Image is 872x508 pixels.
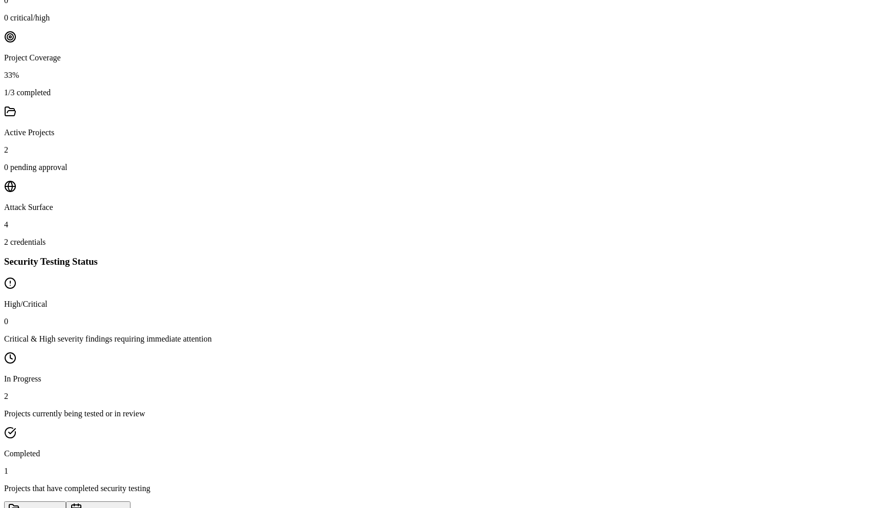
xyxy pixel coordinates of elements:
p: Critical & High severity findings requiring immediate attention [4,334,868,344]
p: 0 critical/high [4,13,868,23]
p: 4 [4,220,868,229]
p: 1/3 completed [4,88,868,97]
p: 2 [4,145,868,155]
p: Projects that have completed security testing [4,484,868,493]
p: 0 [4,317,868,326]
p: High/Critical [4,300,868,309]
p: Completed [4,449,868,458]
p: 0 pending approval [4,163,868,172]
p: 2 [4,392,868,401]
p: 33% [4,71,868,80]
h3: Security Testing Status [4,256,868,267]
p: 1 [4,467,868,476]
p: Active Projects [4,128,868,137]
p: Project Coverage [4,53,868,62]
p: 2 credentials [4,238,868,247]
p: Attack Surface [4,203,868,212]
p: Projects currently being tested or in review [4,409,868,418]
p: In Progress [4,374,868,384]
